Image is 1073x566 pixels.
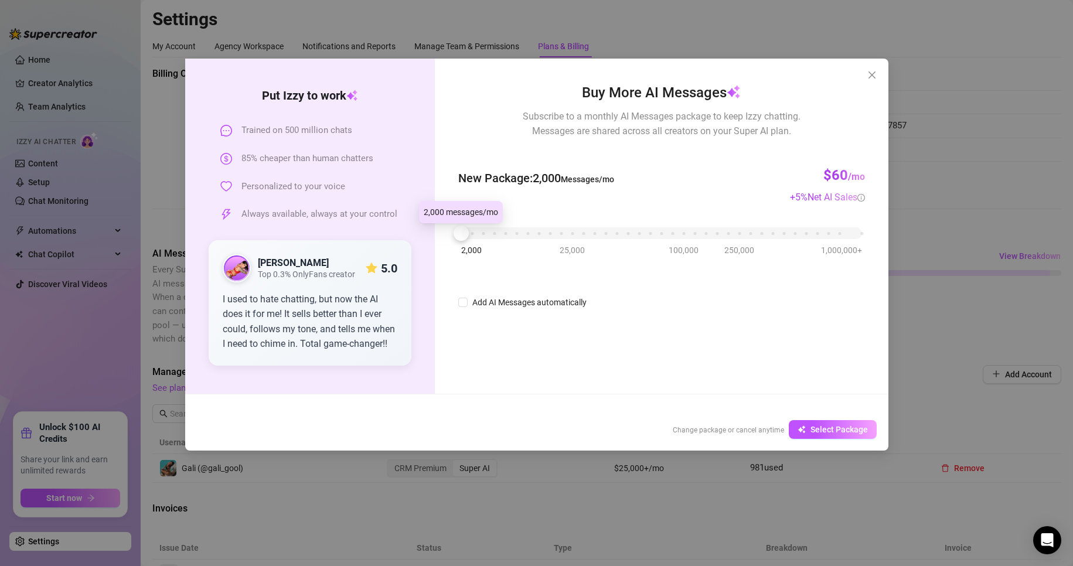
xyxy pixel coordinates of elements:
span: + 5 % [790,192,865,203]
button: Close [863,66,881,84]
img: public [224,255,250,281]
div: 2,000 messages/mo [419,201,503,223]
span: Trained on 500 million chats [241,124,352,138]
span: 85% cheaper than human chatters [241,152,373,166]
div: Net AI Sales [808,190,865,204]
span: Subscribe to a monthly AI Messages package to keep Izzy chatting. Messages are shared across all ... [523,109,801,138]
button: Select Package [789,420,877,439]
span: Close [863,70,881,80]
div: I used to hate chatting, but now the AI does it for me! It sells better than I ever could, follow... [223,292,398,352]
span: dollar [220,153,232,165]
span: Change package or cancel anytime [673,426,784,434]
span: Select Package [810,425,868,434]
span: 1,000,000+ [821,244,862,257]
span: info-circle [857,194,865,202]
span: 100,000 [669,244,699,257]
span: Top 0.3% OnlyFans creator [258,270,355,279]
span: Always available, always at your control [241,207,397,221]
h3: $60 [823,166,865,185]
span: message [220,125,232,137]
strong: Put Izzy to work [262,88,358,103]
span: 25,000 [560,244,585,257]
span: thunderbolt [220,209,232,220]
span: star [366,262,377,274]
span: Buy More AI Messages [582,82,741,104]
span: Messages/mo [561,175,614,184]
strong: 5.0 [381,261,397,275]
span: Personalized to your voice [241,180,345,194]
span: close [867,70,877,80]
span: New Package : 2,000 [458,169,614,187]
span: 2,000 [461,244,482,257]
strong: [PERSON_NAME] [258,257,329,268]
span: /mo [848,171,865,182]
span: 250,000 [724,244,754,257]
span: heart [220,180,232,192]
div: Add AI Messages automatically [472,296,587,309]
div: Open Intercom Messenger [1033,526,1061,554]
